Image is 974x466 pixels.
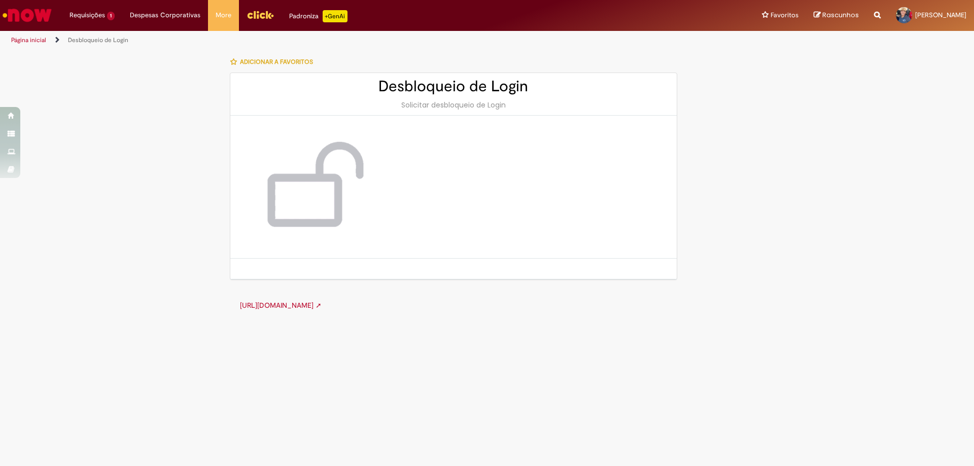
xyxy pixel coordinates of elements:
span: Requisições [69,10,105,20]
ul: Trilhas de página [8,31,642,50]
span: [PERSON_NAME] [915,11,966,19]
span: Adicionar a Favoritos [240,58,313,66]
span: Rascunhos [822,10,859,20]
button: Adicionar a Favoritos [230,51,319,73]
a: [URL][DOMAIN_NAME] ➚ [240,301,322,310]
div: Solicitar desbloqueio de Login [240,100,667,110]
span: Favoritos [771,10,798,20]
span: 1 [107,12,115,20]
img: ServiceNow [1,5,53,25]
span: More [216,10,231,20]
p: +GenAi [323,10,347,22]
a: Rascunhos [814,11,859,20]
a: Página inicial [11,36,46,44]
div: Padroniza [289,10,347,22]
span: Despesas Corporativas [130,10,200,20]
h2: Desbloqueio de Login [240,78,667,95]
img: click_logo_yellow_360x200.png [247,7,274,22]
img: Desbloqueio de Login [251,136,372,238]
a: Desbloqueio de Login [68,36,128,44]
